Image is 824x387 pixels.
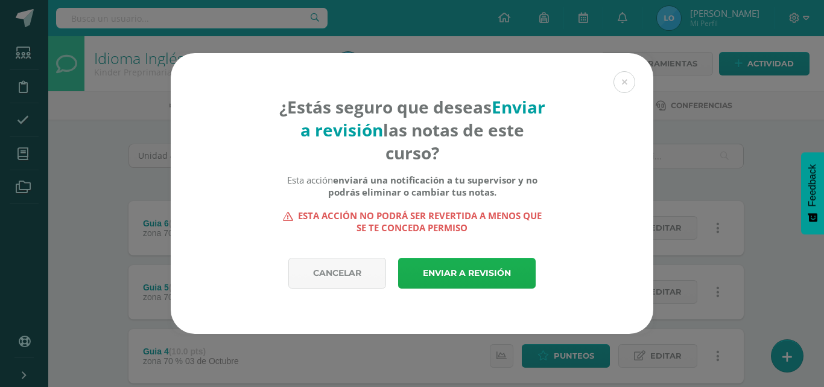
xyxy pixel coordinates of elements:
[613,71,635,93] button: Close (Esc)
[279,209,546,234] strong: Esta acción no podrá ser revertida a menos que se te conceda permiso
[807,164,818,206] span: Feedback
[279,95,546,164] h4: ¿Estás seguro que deseas las notas de este curso?
[288,258,386,289] a: Cancelar
[328,174,537,198] b: enviará una notificación a tu supervisor y no podrás eliminar o cambiar tus notas.
[300,95,545,141] strong: Enviar a revisión
[801,152,824,234] button: Feedback - Mostrar encuesta
[279,174,546,198] div: Esta acción
[398,258,536,289] a: Enviar a revisión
